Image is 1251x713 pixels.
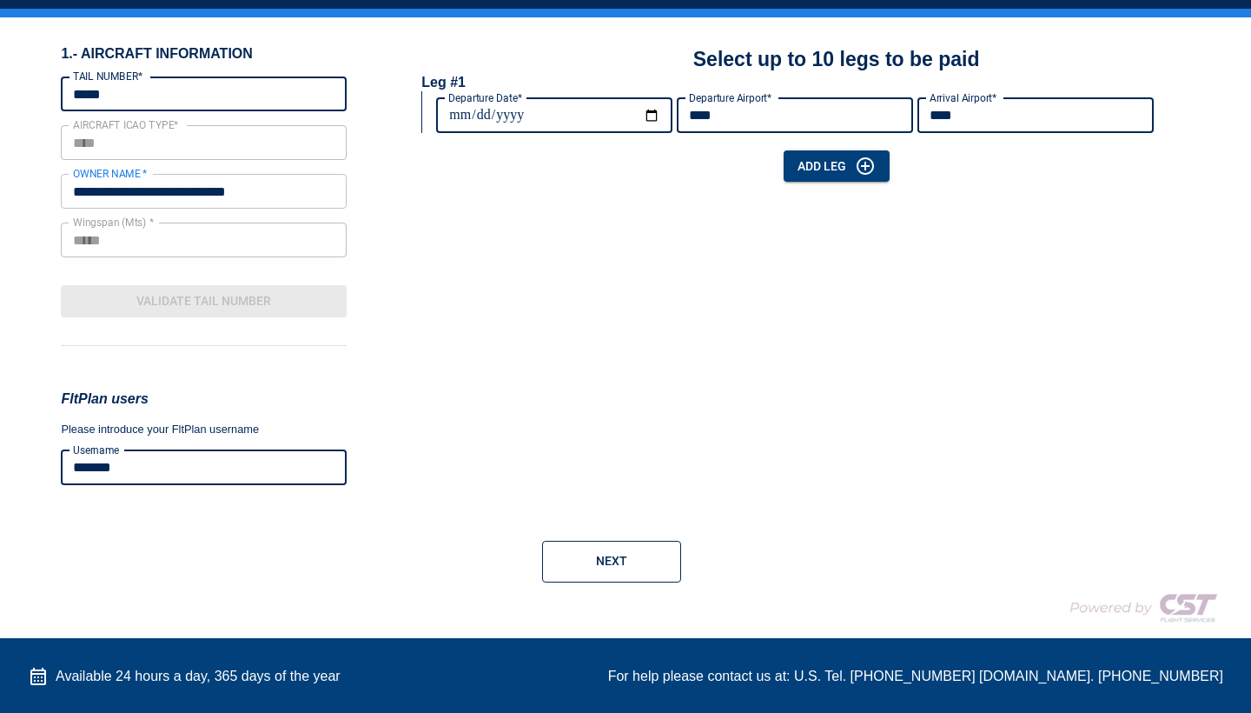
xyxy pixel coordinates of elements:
[61,388,347,410] h3: FltPlan users
[608,666,1223,687] div: For help please contact us at: U.S. Tel. [PHONE_NUMBER] [DOMAIN_NAME]. [PHONE_NUMBER]
[930,90,996,105] label: Arrival Airport*
[448,90,522,105] label: Departure Date*
[693,45,980,73] h4: Select up to 10 legs to be paid
[1049,586,1223,630] img: COMPANY LOGO
[784,150,890,183] button: Add Leg
[61,45,347,63] h6: 1.- AIRCRAFT INFORMATION
[73,443,119,457] label: Username
[421,74,466,91] h6: Leg #1
[73,117,179,132] label: AIRCRAFT ICAO TYPE*
[61,421,347,438] p: Please introduce your FltPlan username
[689,90,771,105] label: Departure Airport*
[73,215,154,230] label: Wingspan (Mts) *
[542,541,681,583] button: Next
[28,666,341,687] div: Available 24 hours a day, 365 days of the year
[73,69,142,83] label: TAIL NUMBER*
[73,166,148,181] label: OWNER NAME *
